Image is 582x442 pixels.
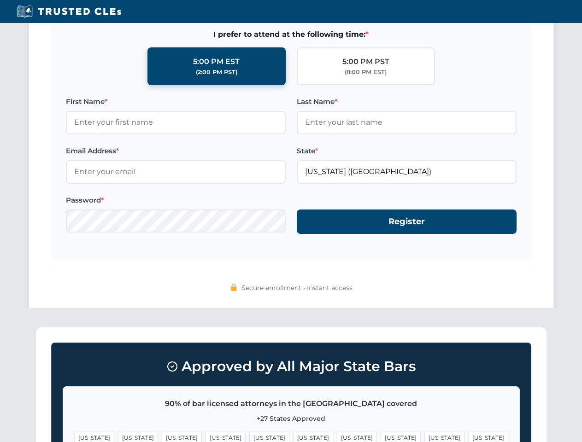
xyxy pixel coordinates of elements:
[241,283,353,293] span: Secure enrollment • Instant access
[193,56,240,68] div: 5:00 PM EST
[74,398,508,410] p: 90% of bar licensed attorneys in the [GEOGRAPHIC_DATA] covered
[196,68,237,77] div: (2:00 PM PST)
[297,111,517,134] input: Enter your last name
[66,195,286,206] label: Password
[345,68,387,77] div: (8:00 PM EST)
[14,5,124,18] img: Trusted CLEs
[230,284,237,291] img: 🔒
[342,56,389,68] div: 5:00 PM PST
[297,160,517,183] input: Florida (FL)
[66,29,517,41] span: I prefer to attend at the following time:
[297,145,517,157] label: State
[66,111,286,134] input: Enter your first name
[66,145,286,157] label: Email Address
[297,209,517,234] button: Register
[63,354,520,379] h3: Approved by All Major State Bars
[297,96,517,107] label: Last Name
[66,160,286,183] input: Enter your email
[74,413,508,424] p: +27 States Approved
[66,96,286,107] label: First Name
